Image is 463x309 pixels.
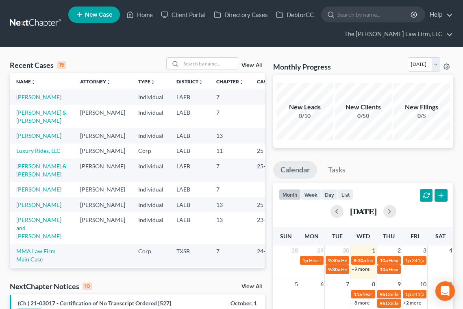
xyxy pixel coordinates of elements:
[83,283,92,290] div: 10
[170,89,210,104] td: LAEB
[380,257,388,263] span: 10a
[350,207,377,215] h2: [DATE]
[210,212,250,244] td: 13
[435,233,446,239] span: Sat
[132,144,170,159] td: Corp
[170,197,210,212] td: LAEB
[411,233,419,239] span: Fri
[74,144,132,159] td: [PERSON_NAME]
[383,233,395,239] span: Thu
[132,182,170,197] td: Individual
[279,189,301,200] button: month
[74,159,132,182] td: [PERSON_NAME]
[250,144,289,159] td: 25-12104
[210,159,250,182] td: 7
[170,105,210,128] td: LAEB
[132,159,170,182] td: Individual
[10,60,66,70] div: Recent Cases
[16,109,67,124] a: [PERSON_NAME] & [PERSON_NAME]
[16,94,61,100] a: [PERSON_NAME]
[16,216,61,239] a: [PERSON_NAME] and [PERSON_NAME]
[419,279,427,289] span: 10
[335,102,392,112] div: New Clients
[80,78,111,85] a: Attorneyunfold_more
[335,112,392,120] div: 0/50
[74,105,132,128] td: [PERSON_NAME]
[352,300,370,306] a: +8 more
[393,112,450,120] div: 0/5
[341,257,365,263] span: Hearing for
[132,212,170,244] td: Individual
[170,128,210,143] td: LAEB
[340,27,453,41] a: The [PERSON_NAME] Law Firm, LLC
[371,246,376,255] span: 1
[132,105,170,128] td: Individual
[176,78,203,85] a: Districtunfold_more
[363,291,425,297] span: hearing for [PERSON_NAME]
[74,182,132,197] td: [PERSON_NAME]
[198,80,203,85] i: unfold_more
[241,284,262,289] a: View All
[380,266,388,272] span: 10a
[170,159,210,182] td: LAEB
[273,62,331,72] h3: Monthly Progress
[321,189,338,200] button: day
[397,246,402,255] span: 2
[380,291,385,297] span: 9a
[316,246,324,255] span: 29
[106,80,111,85] i: unfold_more
[16,201,61,208] a: [PERSON_NAME]
[74,197,132,212] td: [PERSON_NAME]
[122,7,157,22] a: Home
[170,244,210,267] td: TXSB
[210,89,250,104] td: 7
[210,144,250,159] td: 11
[170,144,210,159] td: LAEB
[304,233,319,239] span: Mon
[16,78,36,85] a: Nameunfold_more
[393,102,450,112] div: New Filings
[328,257,340,263] span: 9:30a
[276,102,333,112] div: New Leads
[354,291,362,297] span: 11a
[85,12,112,18] span: New Case
[352,266,370,272] a: +9 more
[132,89,170,104] td: Individual
[170,212,210,244] td: LAEB
[210,182,250,197] td: 7
[250,267,289,298] td: 25-11438
[132,267,170,298] td: Corp
[276,112,333,120] div: 0/10
[397,279,402,289] span: 9
[332,233,343,239] span: Tue
[250,159,289,182] td: 25-12167
[10,281,92,291] div: NextChapter Notices
[18,300,171,307] a: (Ch ) 21-03017 - Certification of No Transcript Ordered [527]
[16,163,67,178] a: [PERSON_NAME] & [PERSON_NAME]
[435,281,455,301] div: Open Intercom Messenger
[328,266,340,272] span: 9:30a
[338,189,353,200] button: list
[448,246,453,255] span: 4
[380,300,385,306] span: 9a
[356,233,370,239] span: Wed
[74,128,132,143] td: [PERSON_NAME]
[272,7,318,22] a: DebtorCC
[250,244,289,267] td: 24-31596
[138,78,155,85] a: Typeunfold_more
[210,7,272,22] a: Directory Cases
[16,147,61,154] a: Luxury Rides, LLC
[291,246,299,255] span: 28
[403,300,421,306] a: +2 more
[320,279,324,289] span: 6
[257,78,283,85] a: Case Nounfold_more
[210,105,250,128] td: 7
[210,128,250,143] td: 13
[210,267,250,298] td: 11
[426,7,453,22] a: Help
[294,279,299,289] span: 5
[309,257,333,263] span: Hearing for
[170,182,210,197] td: LAEB
[16,132,61,139] a: [PERSON_NAME]
[74,267,132,298] td: [PERSON_NAME]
